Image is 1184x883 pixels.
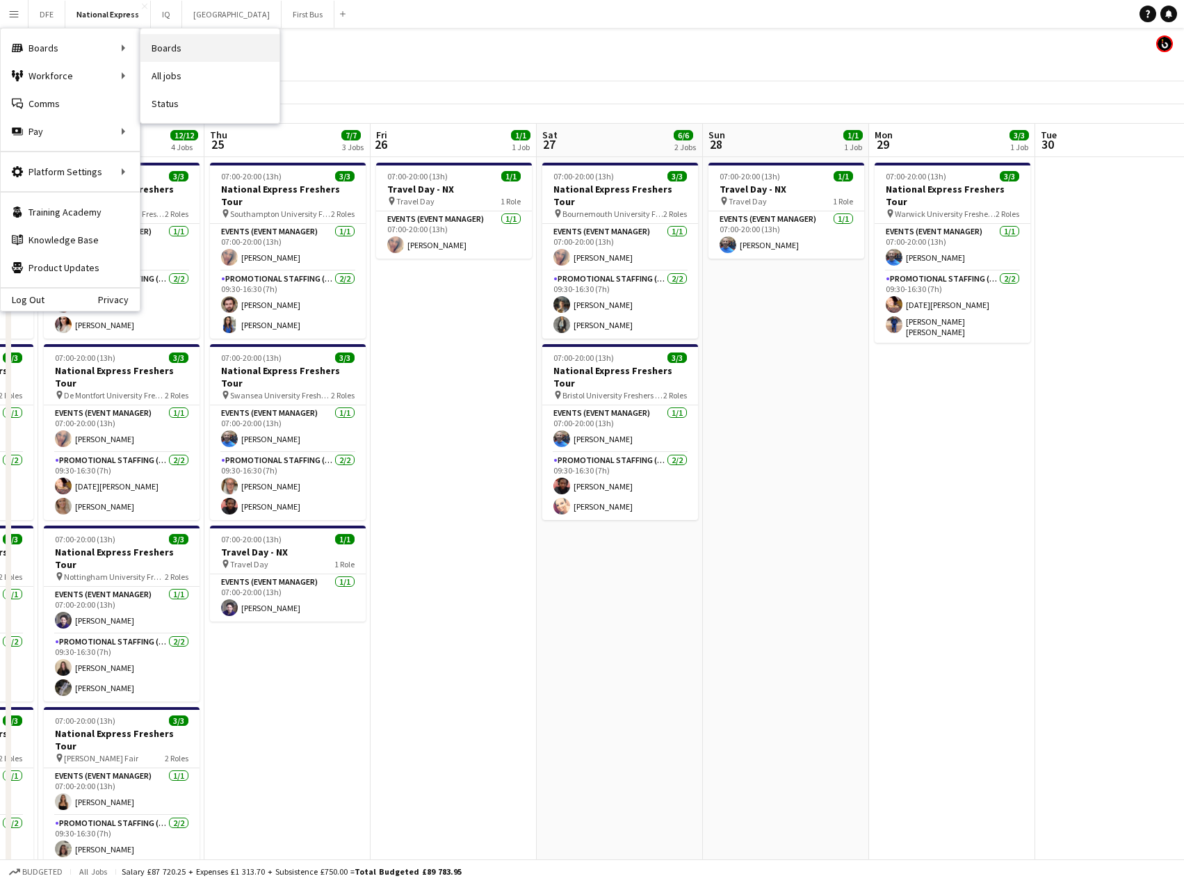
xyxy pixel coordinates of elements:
[355,866,462,877] span: Total Budgeted £89 783.95
[875,224,1030,271] app-card-role: Events (Event Manager)1/107:00-20:00 (13h)[PERSON_NAME]
[165,753,188,763] span: 2 Roles
[396,196,435,206] span: Travel Day
[29,1,65,28] button: DFE
[122,866,462,877] div: Salary £87 720.25 + Expenses £1 313.70 + Subsistence £750.00 =
[210,364,366,389] h3: National Express Freshers Tour
[221,534,282,544] span: 07:00-20:00 (13h)
[210,183,366,208] h3: National Express Freshers Tour
[720,171,780,181] span: 07:00-20:00 (13h)
[1,226,140,254] a: Knowledge Base
[1039,136,1057,152] span: 30
[1,198,140,226] a: Training Academy
[875,271,1030,343] app-card-role: Promotional Staffing (Brand Ambassadors)2/209:30-16:30 (7h)[DATE][PERSON_NAME][PERSON_NAME] [PERS...
[210,405,366,453] app-card-role: Events (Event Manager)1/107:00-20:00 (13h)[PERSON_NAME]
[44,634,200,702] app-card-role: Promotional Staffing (Brand Ambassadors)2/209:30-16:30 (7h)[PERSON_NAME][PERSON_NAME]
[542,129,558,141] span: Sat
[182,1,282,28] button: [GEOGRAPHIC_DATA]
[844,142,862,152] div: 1 Job
[331,209,355,219] span: 2 Roles
[230,559,268,569] span: Travel Day
[140,90,279,118] a: Status
[875,129,893,141] span: Mon
[1156,35,1173,52] app-user-avatar: Tim Bodenham
[221,353,282,363] span: 07:00-20:00 (13h)
[729,196,767,206] span: Travel Day
[55,353,115,363] span: 07:00-20:00 (13h)
[996,209,1019,219] span: 2 Roles
[44,707,200,883] app-job-card: 07:00-20:00 (13h)3/3National Express Freshers Tour [PERSON_NAME] Fair2 RolesEvents (Event Manager...
[1,158,140,186] div: Platform Settings
[512,142,530,152] div: 1 Job
[22,867,63,877] span: Budgeted
[65,1,151,28] button: National Express
[674,142,696,152] div: 2 Jobs
[1041,129,1057,141] span: Tue
[64,572,165,582] span: Nottingham University Freshers Fair
[674,130,693,140] span: 6/6
[335,534,355,544] span: 1/1
[282,1,334,28] button: First Bus
[708,211,864,259] app-card-role: Events (Event Manager)1/107:00-20:00 (13h)[PERSON_NAME]
[1,62,140,90] div: Workforce
[170,130,198,140] span: 12/12
[342,142,364,152] div: 3 Jobs
[44,405,200,453] app-card-role: Events (Event Manager)1/107:00-20:00 (13h)[PERSON_NAME]
[44,727,200,752] h3: National Express Freshers Tour
[165,209,188,219] span: 2 Roles
[335,171,355,181] span: 3/3
[44,344,200,520] div: 07:00-20:00 (13h)3/3National Express Freshers Tour De Montfort University Freshers Fair2 RolesEve...
[44,768,200,816] app-card-role: Events (Event Manager)1/107:00-20:00 (13h)[PERSON_NAME]
[873,136,893,152] span: 29
[210,574,366,622] app-card-role: Events (Event Manager)1/107:00-20:00 (13h)[PERSON_NAME]
[76,866,110,877] span: All jobs
[540,136,558,152] span: 27
[376,129,387,141] span: Fri
[210,526,366,622] div: 07:00-20:00 (13h)1/1Travel Day - NX Travel Day1 RoleEvents (Event Manager)1/107:00-20:00 (13h)[PE...
[376,183,532,195] h3: Travel Day - NX
[511,130,530,140] span: 1/1
[542,183,698,208] h3: National Express Freshers Tour
[387,171,448,181] span: 07:00-20:00 (13h)
[376,211,532,259] app-card-role: Events (Event Manager)1/107:00-20:00 (13h)[PERSON_NAME]
[210,129,227,141] span: Thu
[335,353,355,363] span: 3/3
[140,34,279,62] a: Boards
[169,171,188,181] span: 3/3
[667,353,687,363] span: 3/3
[663,390,687,400] span: 2 Roles
[1010,142,1028,152] div: 1 Job
[44,587,200,634] app-card-role: Events (Event Manager)1/107:00-20:00 (13h)[PERSON_NAME]
[210,453,366,520] app-card-role: Promotional Staffing (Brand Ambassadors)2/209:30-16:30 (7h)[PERSON_NAME][PERSON_NAME]
[886,171,946,181] span: 07:00-20:00 (13h)
[3,715,22,726] span: 3/3
[542,344,698,520] div: 07:00-20:00 (13h)3/3National Express Freshers Tour Bristol University Freshers Fair2 RolesEvents ...
[230,209,331,219] span: Southampton University Freshers Fair
[875,183,1030,208] h3: National Express Freshers Tour
[542,224,698,271] app-card-role: Events (Event Manager)1/107:00-20:00 (13h)[PERSON_NAME]
[501,171,521,181] span: 1/1
[221,171,282,181] span: 07:00-20:00 (13h)
[501,196,521,206] span: 1 Role
[376,163,532,259] app-job-card: 07:00-20:00 (13h)1/1Travel Day - NX Travel Day1 RoleEvents (Event Manager)1/107:00-20:00 (13h)[PE...
[663,209,687,219] span: 2 Roles
[875,163,1030,343] app-job-card: 07:00-20:00 (13h)3/3National Express Freshers Tour Warwick University Freshers Fair2 RolesEvents ...
[208,136,227,152] span: 25
[210,344,366,520] app-job-card: 07:00-20:00 (13h)3/3National Express Freshers Tour Swansea University Freshers Fair2 RolesEvents ...
[542,163,698,339] div: 07:00-20:00 (13h)3/3National Express Freshers Tour Bournemouth University Freshers Fair2 RolesEve...
[1,294,44,305] a: Log Out
[833,196,853,206] span: 1 Role
[210,224,366,271] app-card-role: Events (Event Manager)1/107:00-20:00 (13h)[PERSON_NAME]
[140,62,279,90] a: All jobs
[1009,130,1029,140] span: 3/3
[64,390,165,400] span: De Montfort University Freshers Fair
[169,534,188,544] span: 3/3
[667,171,687,181] span: 3/3
[44,816,200,883] app-card-role: Promotional Staffing (Brand Ambassadors)2/209:30-16:30 (7h)[PERSON_NAME][PERSON_NAME]
[151,1,182,28] button: IQ
[1,254,140,282] a: Product Updates
[834,171,853,181] span: 1/1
